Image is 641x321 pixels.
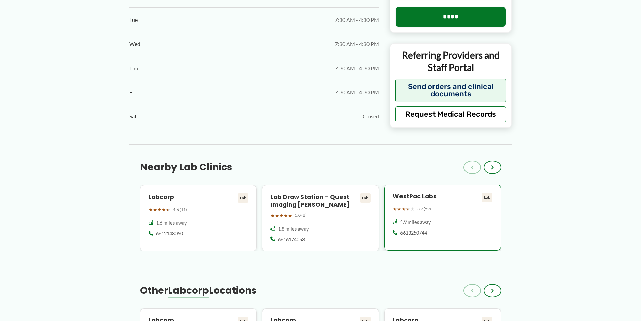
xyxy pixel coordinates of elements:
h3: Nearby Lab Clinics [140,161,232,173]
h4: WestPac Labs [393,193,480,200]
span: 6616174053 [278,236,305,243]
a: Lab Draw Station – Quest Imaging [PERSON_NAME] Lab ★★★★★ 5.0 (8) 1.8 miles away 6616174053 [262,185,379,251]
span: 1.9 miles away [400,219,431,226]
span: ★ [288,211,292,220]
h4: Lab Draw Station – Quest Imaging [PERSON_NAME] [270,193,357,209]
span: ★ [393,205,397,213]
span: 1.8 miles away [278,226,309,232]
span: Fri [129,87,136,97]
span: 1.6 miles away [156,219,187,226]
span: ★ [162,205,166,214]
span: ‹ [471,287,474,295]
span: ★ [406,205,410,213]
span: 7:30 AM - 4:30 PM [335,87,379,97]
span: 4.6 (11) [173,206,187,213]
span: 7:30 AM - 4:30 PM [335,63,379,73]
h4: Labcorp [149,193,235,201]
a: Labcorp Lab ★★★★★ 4.6 (11) 1.6 miles away 6612148050 [140,185,257,251]
span: Labcorp [168,284,209,297]
span: ★ [397,205,402,213]
div: Lab [482,193,492,202]
span: ★ [284,211,288,220]
span: ★ [279,211,284,220]
span: ★ [275,211,279,220]
button: › [484,161,501,174]
span: Thu [129,63,138,73]
div: Lab [360,193,371,203]
span: 6612148050 [156,230,183,237]
span: Tue [129,15,138,25]
p: Referring Providers and Staff Portal [395,49,506,74]
span: 7:30 AM - 4:30 PM [335,15,379,25]
span: ★ [157,205,162,214]
span: ★ [149,205,153,214]
button: › [484,284,501,297]
button: ‹ [463,161,481,174]
span: Wed [129,39,140,49]
a: WestPac Labs Lab ★★★★★ 3.7 (59) 1.9 miles away 6613250744 [384,185,501,251]
span: ★ [166,205,170,214]
button: Send orders and clinical documents [395,79,506,102]
span: ★ [410,205,415,213]
span: 5.0 (8) [295,212,307,219]
span: 7:30 AM - 4:30 PM [335,39,379,49]
div: Lab [238,193,248,203]
span: ★ [153,205,157,214]
span: › [491,287,494,295]
span: 3.7 (59) [417,205,431,213]
span: ★ [270,211,275,220]
span: Sat [129,111,137,121]
span: ‹ [471,163,474,171]
span: ★ [402,205,406,213]
span: Closed [363,111,379,121]
h3: Other Locations [140,285,256,297]
button: Request Medical Records [395,106,506,122]
span: 6613250744 [400,230,427,236]
button: ‹ [463,284,481,297]
span: › [491,163,494,171]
